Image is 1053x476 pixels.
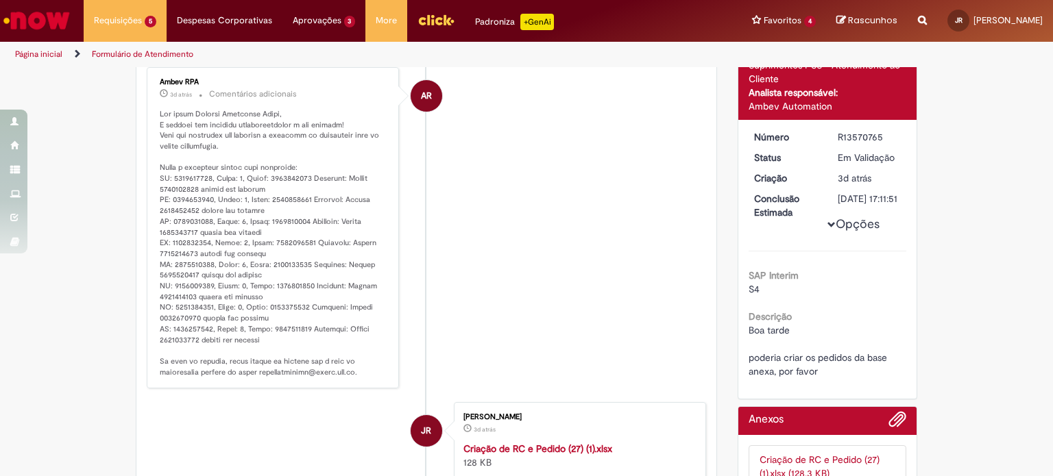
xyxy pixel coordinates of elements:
div: Ambev RPA [411,80,442,112]
div: Em Validação [838,151,901,164]
span: 3d atrás [838,172,871,184]
span: Despesas Corporativas [177,14,272,27]
img: click_logo_yellow_360x200.png [417,10,455,30]
span: AR [421,79,432,112]
div: 128 KB [463,442,692,469]
span: JR [955,16,963,25]
dt: Status [744,151,828,164]
div: 26/09/2025 14:11:48 [838,171,901,185]
span: Aprovações [293,14,341,27]
span: Rascunhos [848,14,897,27]
h2: Anexos [749,414,784,426]
span: Requisições [94,14,142,27]
time: 26/09/2025 20:32:56 [170,90,192,99]
div: Padroniza [475,14,554,30]
button: Adicionar anexos [888,410,906,435]
small: Comentários adicionais [209,88,297,100]
div: Ambev RPA [160,78,388,86]
span: JR [421,414,431,447]
b: SAP Interim [749,269,799,281]
p: +GenAi [520,14,554,30]
span: 3d atrás [474,425,496,434]
a: Criação de RC e Pedido (27) (1).xlsx [463,442,612,455]
dt: Conclusão Estimada [744,192,828,219]
span: 5 [145,16,156,27]
div: Suprimentos PSS - Atendimento ao Cliente [749,58,907,86]
a: Formulário de Atendimento [92,49,193,60]
span: [PERSON_NAME] [973,14,1043,26]
div: [PERSON_NAME] [463,413,692,421]
span: Favoritos [764,14,801,27]
dt: Número [744,130,828,144]
span: 3 [344,16,356,27]
span: 3d atrás [170,90,192,99]
span: S4 [749,283,760,295]
img: ServiceNow [1,7,72,34]
p: Lor ipsum Dolorsi Ametconse Adipi, E seddoei tem incididu utlaboreetdolor m ali enimadm! Veni qui... [160,109,388,378]
div: Juliana Rodrigues Raspa [411,415,442,447]
span: 4 [804,16,816,27]
span: More [376,14,397,27]
b: Descrição [749,310,792,323]
div: Ambev Automation [749,99,907,113]
div: R13570765 [838,130,901,144]
div: [DATE] 17:11:51 [838,192,901,205]
a: Página inicial [15,49,62,60]
ul: Trilhas de página [10,42,692,67]
span: Boa tarde poderia criar os pedidos da base anexa, por favor [749,324,890,377]
time: 26/09/2025 14:10:45 [474,425,496,434]
div: Analista responsável: [749,86,907,99]
a: Rascunhos [836,14,897,27]
time: 26/09/2025 14:11:48 [838,172,871,184]
dt: Criação [744,171,828,185]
